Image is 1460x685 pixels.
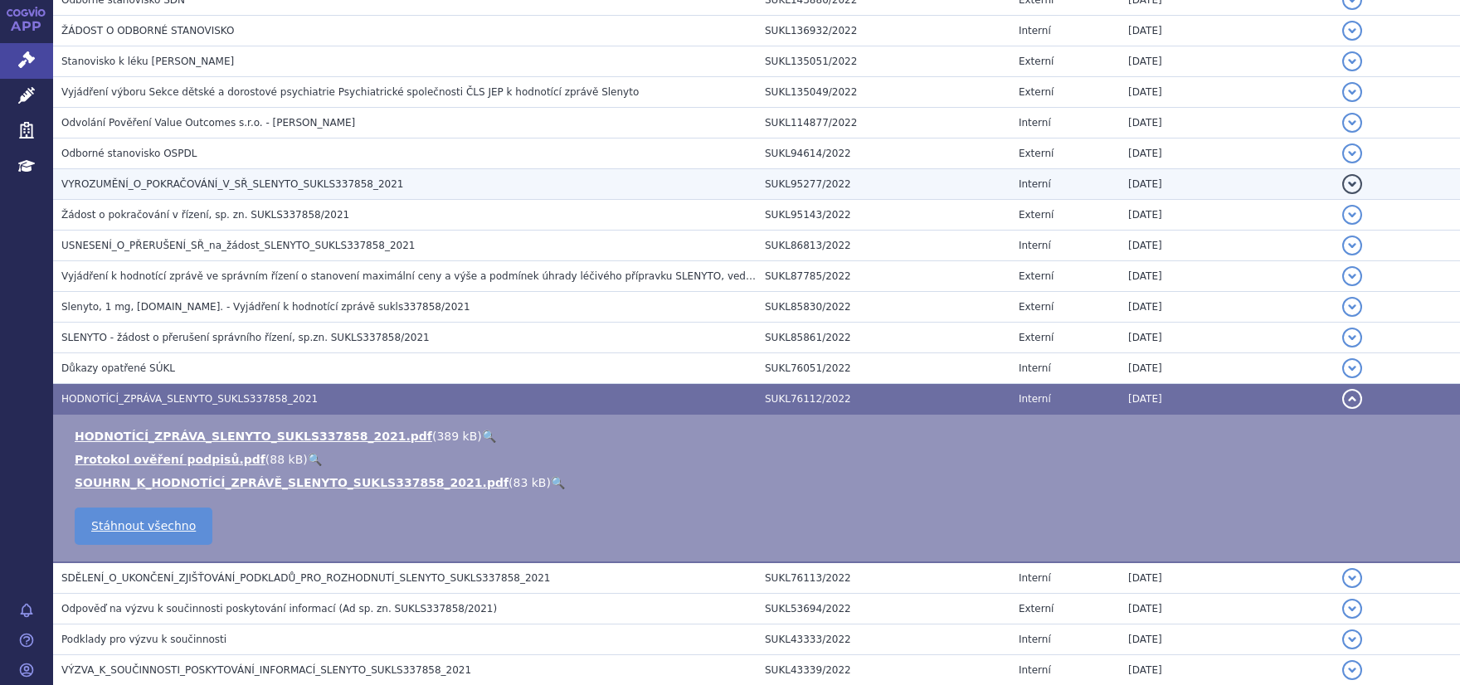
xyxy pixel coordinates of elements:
span: Odvolání Pověření Value Outcomes s.r.o. - Šárka Mitregová [61,117,355,129]
span: Odpověď na výzvu k součinnosti poskytování informací (Ad sp. zn. SUKLS337858/2021) [61,603,497,615]
td: [DATE] [1120,261,1334,292]
span: Interní [1019,362,1051,374]
button: detail [1342,82,1362,102]
span: Externí [1019,301,1054,313]
span: VYROZUMĚNÍ_O_POKRAČOVÁNÍ_V_SŘ_SLENYTO_SUKLS337858_2021 [61,178,403,190]
span: Externí [1019,148,1054,159]
button: detail [1342,236,1362,255]
span: Externí [1019,86,1054,98]
span: SDĚLENÍ_O_UKONČENÍ_ZJIŠŤOVÁNÍ_PODKLADŮ_PRO_ROZHODNUTÍ_SLENYTO_SUKLS337858_2021 [61,572,550,584]
span: VÝZVA_K_SOUČINNOSTI_POSKYTOVÁNÍ_INFORMACÍ_SLENYTO_SUKLS337858_2021 [61,664,471,676]
td: [DATE] [1120,292,1334,323]
td: SUKL76051/2022 [757,353,1010,384]
td: [DATE] [1120,594,1334,624]
td: SUKL87785/2022 [757,261,1010,292]
span: Interní [1019,634,1051,645]
td: [DATE] [1120,169,1334,200]
td: SUKL76113/2022 [757,562,1010,594]
span: HODNOTÍCÍ_ZPRÁVA_SLENYTO_SUKLS337858_2021 [61,393,318,405]
span: Odborné stanovisko OSPDL [61,148,197,159]
button: detail [1342,568,1362,588]
button: detail [1342,174,1362,194]
span: Externí [1019,332,1054,343]
td: SUKL85830/2022 [757,292,1010,323]
button: detail [1342,389,1362,409]
span: Externí [1019,603,1054,615]
td: [DATE] [1120,384,1334,415]
td: SUKL86813/2022 [757,231,1010,261]
span: Interní [1019,572,1051,584]
td: SUKL95277/2022 [757,169,1010,200]
a: HODNOTÍCÍ_ZPRÁVA_SLENYTO_SUKLS337858_2021.pdf [75,430,432,443]
td: [DATE] [1120,108,1334,138]
td: SUKL135051/2022 [757,46,1010,77]
td: [DATE] [1120,200,1334,231]
span: SLENYTO - žádost o přerušení správního řízení, sp.zn. SUKLS337858/2021 [61,332,430,343]
span: Stanovisko k léku Slenyto [61,56,234,67]
td: SUKL76112/2022 [757,384,1010,415]
button: detail [1342,297,1362,317]
td: [DATE] [1120,16,1334,46]
td: [DATE] [1120,231,1334,261]
td: [DATE] [1120,323,1334,353]
td: [DATE] [1120,77,1334,108]
button: detail [1342,328,1362,347]
td: SUKL94614/2022 [757,138,1010,169]
span: Důkazy opatřené SÚKL [61,362,175,374]
span: Interní [1019,25,1051,36]
button: detail [1342,660,1362,680]
span: Externí [1019,209,1054,221]
button: detail [1342,629,1362,649]
span: Slenyto, 1 mg, tbl.pro. - Vyjádření k hodnotící zprávě sukls337858/2021 [61,301,470,313]
button: detail [1342,143,1362,163]
td: [DATE] [1120,138,1334,169]
span: 88 kB [270,453,303,466]
span: Žádost o pokračování v řízení, sp. zn. SUKLS337858/2021 [61,209,349,221]
span: Externí [1019,56,1054,67]
a: Stáhnout všechno [75,508,212,545]
td: [DATE] [1120,46,1334,77]
span: 389 kB [436,430,477,443]
span: ŽÁDOST O ODBORNÉ STANOVISKO [61,25,234,36]
span: USNESENÍ_O_PŘERUŠENÍ_SŘ_na_žádost_SLENYTO_SUKLS337858_2021 [61,240,415,251]
a: SOUHRN_K_HODNOTÍCÍ_ZPRÁVĚ_SLENYTO_SUKLS337858_2021.pdf [75,476,509,489]
span: Podklady pro výzvu k součinnosti [61,634,226,645]
li: ( ) [75,474,1443,491]
td: SUKL53694/2022 [757,594,1010,624]
button: detail [1342,266,1362,286]
button: detail [1342,51,1362,71]
li: ( ) [75,428,1443,445]
td: [DATE] [1120,562,1334,594]
span: Interní [1019,664,1051,676]
td: SUKL114877/2022 [757,108,1010,138]
a: 🔍 [551,476,565,489]
span: Vyjádření výboru Sekce dětské a dorostové psychiatrie Psychiatrické společnosti ČLS JEP k hodnotí... [61,86,639,98]
a: Protokol ověření podpisů.pdf [75,453,265,466]
span: Vyjádření k hodnotící zprávě ve správním řízení o stanovení maximální ceny a výše a podmínek úhra... [61,270,933,282]
span: Interní [1019,178,1051,190]
button: detail [1342,113,1362,133]
span: Externí [1019,270,1054,282]
a: 🔍 [308,453,322,466]
td: SUKL136932/2022 [757,16,1010,46]
span: Interní [1019,393,1051,405]
a: 🔍 [482,430,496,443]
li: ( ) [75,451,1443,468]
td: SUKL85861/2022 [757,323,1010,353]
span: Interní [1019,117,1051,129]
button: detail [1342,21,1362,41]
button: detail [1342,358,1362,378]
span: Interní [1019,240,1051,251]
td: SUKL43333/2022 [757,624,1010,655]
span: 83 kB [513,476,547,489]
button: detail [1342,205,1362,225]
td: SUKL95143/2022 [757,200,1010,231]
td: [DATE] [1120,353,1334,384]
button: detail [1342,599,1362,619]
td: SUKL135049/2022 [757,77,1010,108]
td: [DATE] [1120,624,1334,655]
